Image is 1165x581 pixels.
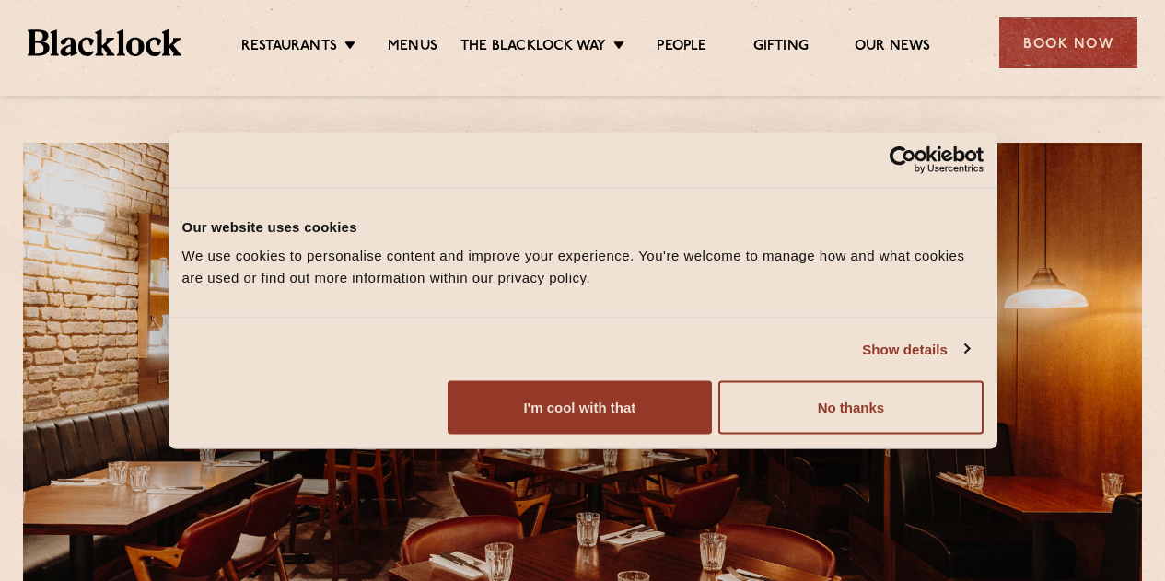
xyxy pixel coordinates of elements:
[657,38,706,58] a: People
[460,38,606,58] a: The Blacklock Way
[388,38,437,58] a: Menus
[862,338,969,360] a: Show details
[718,381,983,435] button: No thanks
[182,245,984,289] div: We use cookies to personalise content and improve your experience. You're welcome to manage how a...
[999,17,1137,68] div: Book Now
[448,381,712,435] button: I'm cool with that
[855,38,931,58] a: Our News
[753,38,809,58] a: Gifting
[182,215,984,238] div: Our website uses cookies
[28,29,181,55] img: BL_Textured_Logo-footer-cropped.svg
[822,145,984,173] a: Usercentrics Cookiebot - opens in a new window
[241,38,337,58] a: Restaurants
